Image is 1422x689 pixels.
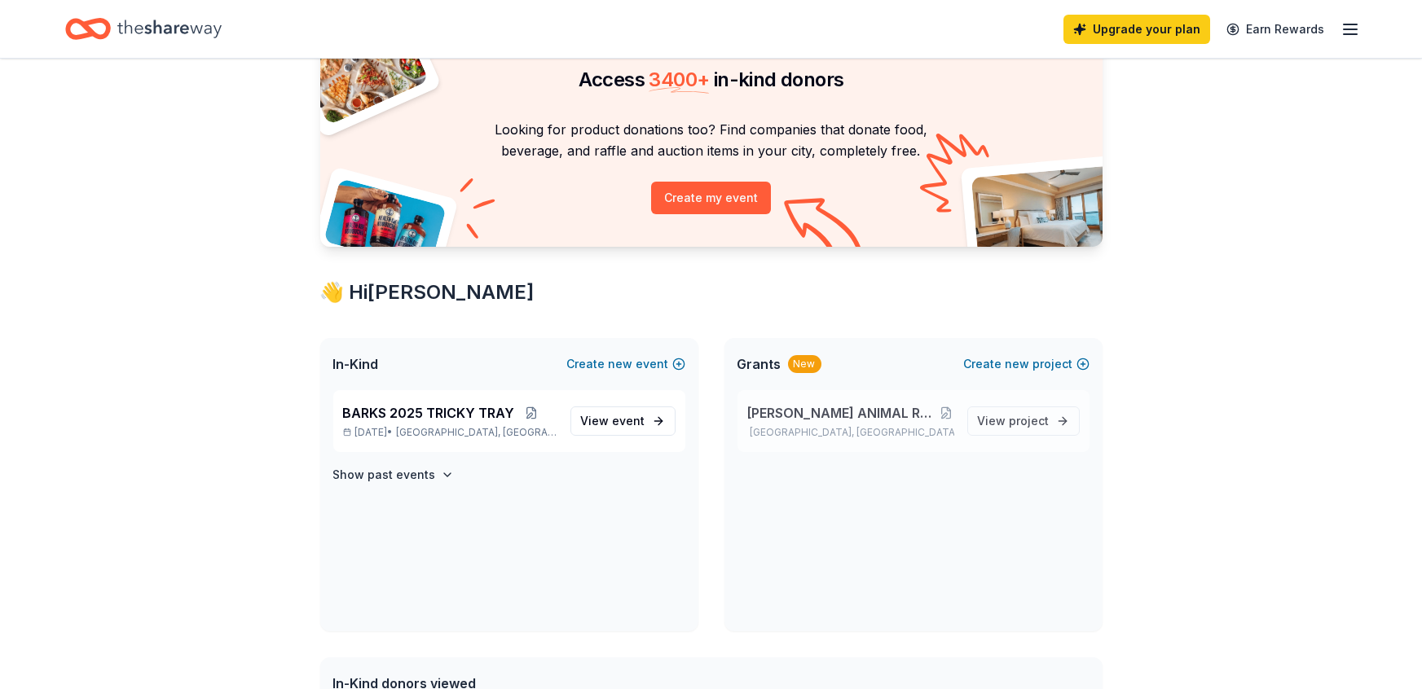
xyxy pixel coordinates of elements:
span: In-Kind [333,354,379,374]
a: View event [570,406,676,436]
span: Access in-kind donors [579,68,844,91]
span: [PERSON_NAME] ANIMAL RESCUE KINDESS SQUAD (BARKS) [747,403,938,423]
h4: Show past events [333,465,436,485]
div: New [788,355,821,373]
span: 3400 + [649,68,709,91]
p: [GEOGRAPHIC_DATA], [GEOGRAPHIC_DATA] [747,426,954,439]
a: Home [65,10,222,48]
span: new [1006,354,1030,374]
p: [DATE] • [343,426,557,439]
img: Pizza [302,21,429,125]
span: [GEOGRAPHIC_DATA], [GEOGRAPHIC_DATA] [396,426,557,439]
span: project [1010,414,1050,428]
button: Show past events [333,465,454,485]
div: 👋 Hi [PERSON_NAME] [320,279,1103,305]
a: Upgrade your plan [1063,15,1210,44]
span: View [581,411,645,431]
button: Createnewevent [567,354,685,374]
span: event [613,414,645,428]
a: Earn Rewards [1217,15,1334,44]
span: BARKS 2025 TRICKY TRAY [343,403,515,423]
a: View project [967,406,1080,436]
span: View [978,411,1050,431]
span: Grants [737,354,781,374]
button: Create my event [651,182,771,214]
span: new [609,354,633,374]
img: Curvy arrow [784,198,865,259]
button: Createnewproject [964,354,1090,374]
p: Looking for product donations too? Find companies that donate food, beverage, and raffle and auct... [340,119,1083,162]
